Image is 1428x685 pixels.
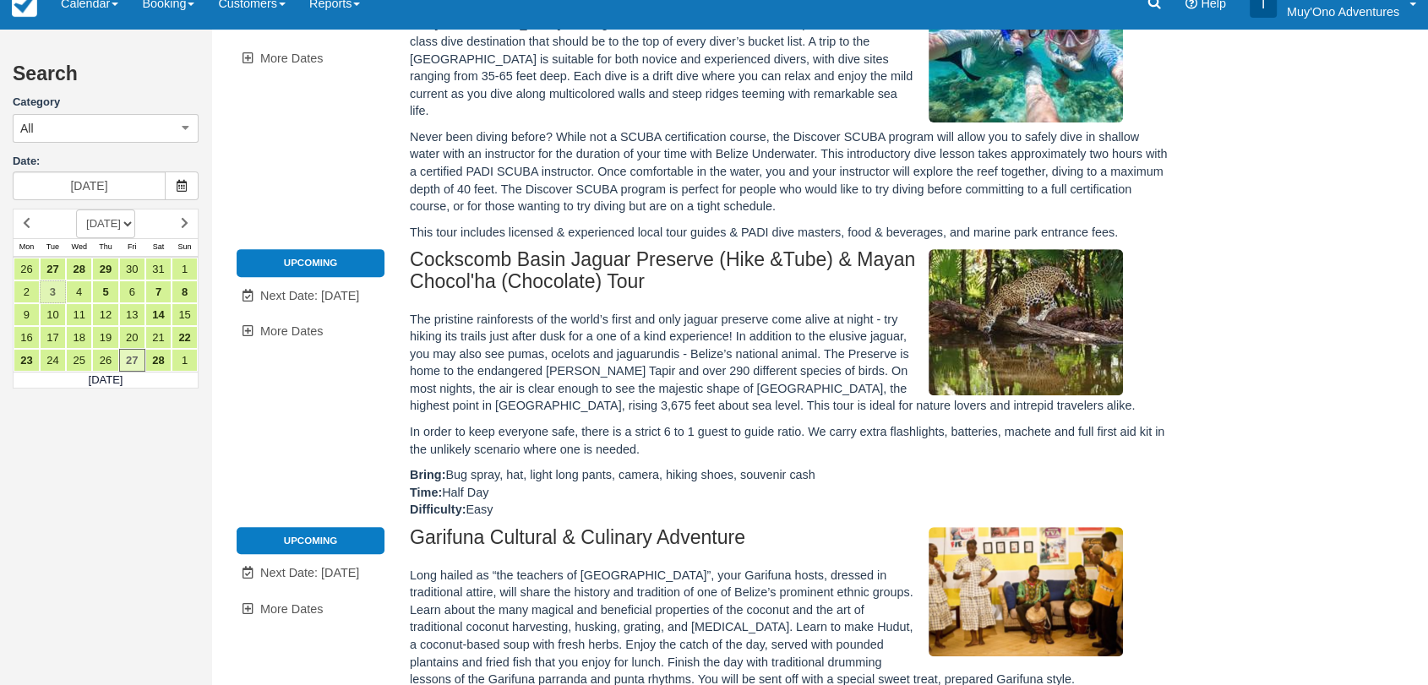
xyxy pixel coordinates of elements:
a: 1 [172,258,198,280]
a: 19 [92,326,118,349]
a: Next Date: [DATE] [237,556,384,590]
a: 28 [145,349,172,372]
a: 24 [40,349,66,372]
strong: Difficulty: [410,503,466,516]
a: 25 [66,349,92,372]
a: 21 [145,326,172,349]
p: Never been diving before? While not a SCUBA certification course, the Discover SCUBA program will... [410,128,1169,215]
a: 18 [66,326,92,349]
a: 22 [172,326,198,349]
a: Next Date: [DATE] [237,279,384,313]
a: 8 [172,280,198,303]
h2: Cockscomb Basin Jaguar Preserve (Hike &Tube) & Mayan Chocol'ha (Chocolate) Tour [410,249,1169,302]
a: 20 [119,326,145,349]
th: Sun [172,238,198,257]
a: 6 [119,280,145,303]
a: 29 [92,258,118,280]
p: In order to keep everyone safe, there is a strict 6 to 1 guest to guide ratio. We carry extra fla... [410,423,1169,458]
th: Sat [145,238,172,257]
a: 16 [14,326,40,349]
a: 10 [40,303,66,326]
td: [DATE] [14,372,199,389]
p: Muy'Ono Adventures [1287,3,1399,20]
span: More Dates [260,324,323,338]
span: All [20,120,34,137]
a: 1 [172,349,198,372]
a: 14 [145,303,172,326]
button: All [13,114,199,143]
th: Fri [119,238,145,257]
a: 26 [14,258,40,280]
a: 3 [40,280,66,303]
p: Bug spray, hat, light long pants, camera, hiking shoes, souvenir cash Half Day Easy [410,466,1169,519]
span: Next Date: [DATE] [260,289,359,302]
label: Category [13,95,199,111]
th: Mon [14,238,40,257]
a: 23 [14,349,40,372]
h2: Search [13,63,199,95]
span: More Dates [260,52,323,65]
a: 2 [14,280,40,303]
strong: Bring: [410,468,445,481]
a: 28 [66,258,92,280]
a: 13 [119,303,145,326]
a: 12 [92,303,118,326]
li: Upcoming [237,249,384,276]
a: 27 [40,258,66,280]
p: The [GEOGRAPHIC_DATA], the largest barrier reef in the western hemisphere, is a world-class dive ... [410,15,1169,119]
img: M36-1 [929,249,1123,395]
a: 9 [14,303,40,326]
p: This tour includes licensed & experienced local tour guides & PADI dive masters, food & beverages... [410,224,1169,242]
a: 5 [92,280,118,303]
a: 7 [145,280,172,303]
span: Next Date: [DATE] [260,566,359,579]
a: 11 [66,303,92,326]
th: Thu [92,238,118,257]
th: Tue [40,238,66,257]
a: 27 [119,349,145,372]
a: 26 [92,349,118,372]
a: 4 [66,280,92,303]
p: The pristine rainforests of the world’s first and only jaguar preserve come alive at night - try ... [410,311,1169,415]
h2: Garifuna Cultural & Culinary Adventure [410,527,1169,558]
li: Upcoming [237,527,384,554]
a: 31 [145,258,172,280]
label: Date: [13,154,199,170]
a: 17 [40,326,66,349]
th: Wed [66,238,92,257]
span: More Dates [260,602,323,616]
strong: Time: [410,486,442,499]
img: M49-1 [929,527,1123,656]
a: 30 [119,258,145,280]
a: 15 [172,303,198,326]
